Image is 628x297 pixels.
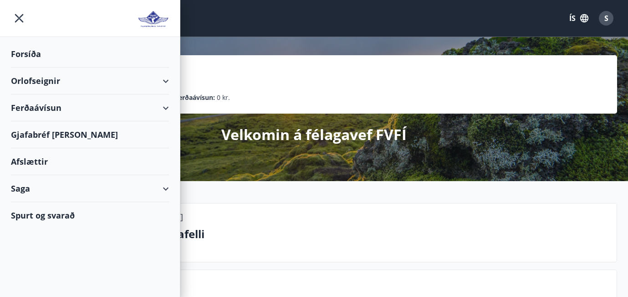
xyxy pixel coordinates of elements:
div: Saga [11,175,169,202]
div: Forsíða [11,41,169,68]
div: Ferðaávísun [11,94,169,121]
div: Spurt og svarað [11,202,169,229]
span: 0 kr. [217,93,230,103]
p: Velkomin á félagavef FVFÍ [221,125,407,145]
button: menu [11,10,27,26]
img: union_logo [138,10,169,28]
button: ÍS [564,10,593,26]
button: S [595,7,617,29]
p: Ferðaávísun : [175,93,215,103]
div: Afslættir [11,148,169,175]
div: Orlofseignir [11,68,169,94]
span: S [604,13,608,23]
p: Kiðárskógur 4 Húsafelli [78,226,609,242]
div: Gjafabréf [PERSON_NAME] [11,121,169,148]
